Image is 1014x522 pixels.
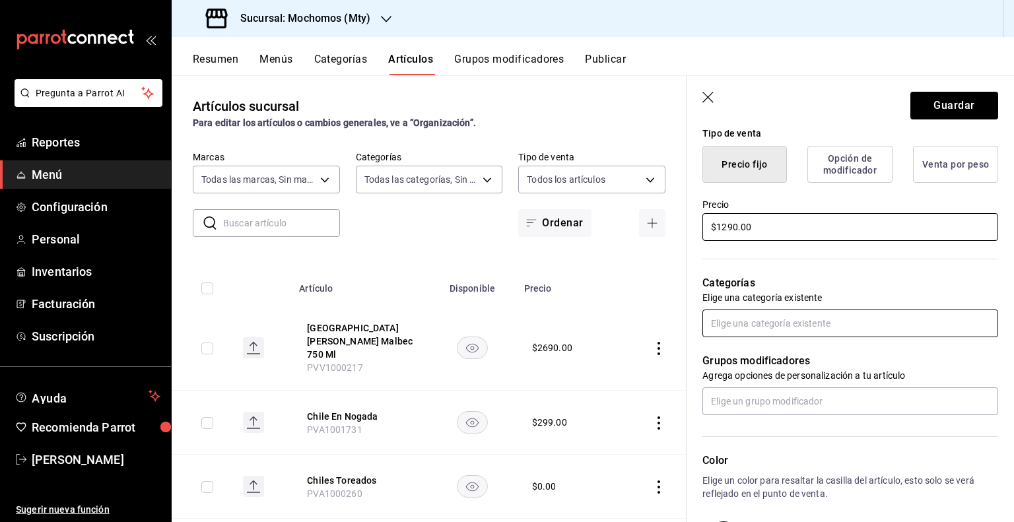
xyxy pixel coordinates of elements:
th: Disponible [428,263,516,306]
span: Todas las categorías, Sin categoría [364,173,479,186]
div: $ 299.00 [532,416,567,429]
button: Publicar [585,53,626,75]
button: actions [652,342,665,355]
span: Ayuda [32,388,143,404]
p: Elige una categoría existente [702,291,998,304]
input: Elige un grupo modificador [702,387,998,415]
th: Precio [516,263,617,306]
button: Ordenar [518,209,591,237]
a: Pregunta a Parrot AI [9,96,162,110]
th: Artículo [291,263,428,306]
label: Categorías [356,152,503,162]
div: navigation tabs [193,53,1014,75]
input: Elige una categoría existente [702,310,998,337]
button: availability-product [457,475,488,498]
p: Elige un color para resaltar la casilla del artículo, esto solo se verá reflejado en el punto de ... [702,474,998,500]
label: Precio [702,200,998,209]
span: Pregunta a Parrot AI [36,86,142,100]
span: Reportes [32,133,160,151]
span: Recomienda Parrot [32,418,160,436]
strong: Para editar los artículos o cambios generales, ve a “Organización”. [193,117,476,128]
button: Artículos [388,53,433,75]
button: edit-product-location [307,410,413,423]
span: PVA1000260 [307,488,362,499]
button: actions [652,416,665,430]
button: Menús [259,53,292,75]
label: Tipo de venta [518,152,665,162]
button: availability-product [457,337,488,359]
button: edit-product-location [307,321,413,361]
div: $ 2690.00 [532,341,572,354]
span: Menú [32,166,160,183]
input: Buscar artículo [223,210,340,236]
div: Tipo de venta [702,127,998,141]
span: Suscripción [32,327,160,345]
button: Pregunta a Parrot AI [15,79,162,107]
button: Categorías [314,53,368,75]
h3: Sucursal: Mochomos (Mty) [230,11,370,26]
span: Todas las marcas, Sin marca [201,173,316,186]
span: [PERSON_NAME] [32,451,160,469]
span: PVA1001731 [307,424,362,435]
button: open_drawer_menu [145,34,156,45]
span: Inventarios [32,263,160,280]
button: Precio fijo [702,146,787,183]
p: Color [702,453,998,469]
span: PVV1000217 [307,362,363,373]
div: Artículos sucursal [193,96,299,116]
p: Categorías [702,275,998,291]
p: Agrega opciones de personalización a tu artículo [702,369,998,382]
button: Opción de modificador [807,146,893,183]
span: Configuración [32,198,160,216]
span: Facturación [32,295,160,313]
button: Venta por peso [913,146,998,183]
span: Todos los artículos [527,173,605,186]
span: Sugerir nueva función [16,503,160,517]
button: edit-product-location [307,474,413,487]
button: actions [652,480,665,494]
button: Resumen [193,53,238,75]
input: $0.00 [702,213,998,241]
button: Guardar [910,92,998,119]
div: $ 0.00 [532,480,557,493]
button: Grupos modificadores [454,53,564,75]
p: Grupos modificadores [702,353,998,369]
button: availability-product [457,411,488,434]
span: Personal [32,230,160,248]
label: Marcas [193,152,340,162]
